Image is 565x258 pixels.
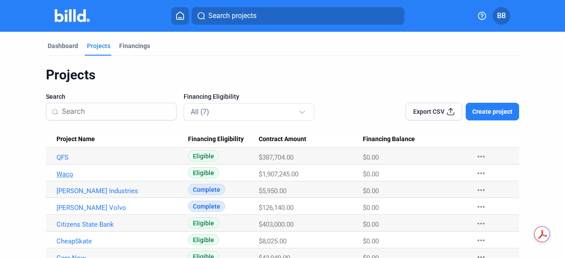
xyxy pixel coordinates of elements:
[188,234,219,245] span: Eligible
[48,41,78,50] div: Dashboard
[476,218,486,229] mat-icon: more_horiz
[363,221,379,228] span: $0.00
[363,153,379,161] span: $0.00
[46,92,65,101] span: Search
[188,184,225,195] span: Complete
[259,221,294,228] span: $403,000.00
[363,135,415,143] span: Financing Balance
[87,41,110,50] div: Projects
[188,135,259,143] div: Financing Eligibility
[56,237,181,245] a: CheapSkate
[493,7,510,25] button: BB
[476,235,486,246] mat-icon: more_horiz
[188,217,219,228] span: Eligible
[188,201,225,212] span: Complete
[46,67,519,83] div: Projects
[363,170,379,178] span: $0.00
[56,135,95,143] span: Project Name
[413,107,444,116] span: Export CSV
[56,221,181,228] a: Citizens State Bank
[56,170,181,178] a: Waco
[363,187,379,195] span: $0.00
[476,185,486,195] mat-icon: more_horiz
[188,150,219,161] span: Eligible
[497,11,506,21] span: BB
[119,41,150,50] div: Financings
[184,92,239,101] span: Financing Eligibility
[55,9,90,22] img: Billd Company Logo
[56,187,181,195] a: [PERSON_NAME] Industries
[363,237,379,245] span: $0.00
[56,135,188,143] div: Project Name
[191,108,209,116] mat-select-trigger: All (7)
[188,167,219,178] span: Eligible
[259,187,286,195] span: $5,950.00
[192,7,404,25] button: Search projects
[259,135,306,143] span: Contract Amount
[363,135,467,143] div: Financing Balance
[466,103,519,120] button: Create project
[259,135,363,143] div: Contract Amount
[56,204,181,212] a: [PERSON_NAME] Volvo
[62,102,171,121] input: Search
[259,153,294,161] span: $387,704.00
[472,107,512,116] span: Create project
[259,237,286,245] span: $8,025.00
[259,170,298,178] span: $1,907,245.00
[363,204,379,212] span: $0.00
[259,204,294,212] span: $126,140.00
[56,153,181,161] a: QFS
[476,151,486,162] mat-icon: more_horiz
[476,168,486,179] mat-icon: more_horiz
[476,202,486,212] mat-icon: more_horiz
[208,11,256,21] span: Search projects
[406,103,462,120] button: Export CSV
[188,135,244,143] span: Financing Eligibility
